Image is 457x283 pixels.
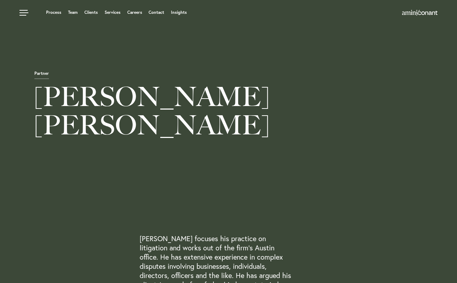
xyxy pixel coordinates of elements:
[84,10,98,15] a: Clients
[402,10,438,16] img: Amini & Conant
[402,10,438,16] a: Home
[105,10,121,15] a: Services
[149,10,164,15] a: Contact
[171,10,187,15] a: Insights
[68,10,78,15] a: Team
[34,71,49,79] span: Partner
[127,10,142,15] a: Careers
[46,10,61,15] a: Process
